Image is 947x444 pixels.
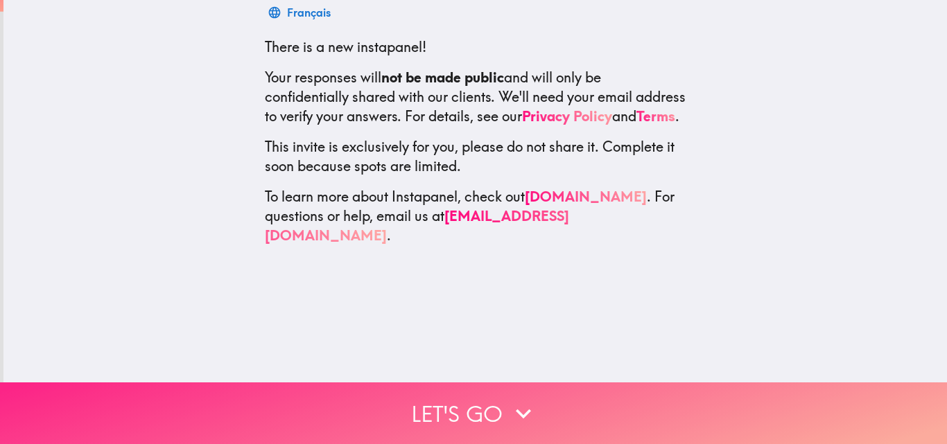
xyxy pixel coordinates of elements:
b: not be made public [381,69,504,86]
p: Your responses will and will only be confidentially shared with our clients. We'll need your emai... [265,68,686,126]
a: [EMAIL_ADDRESS][DOMAIN_NAME] [265,207,569,244]
a: Terms [636,107,675,125]
p: To learn more about Instapanel, check out . For questions or help, email us at . [265,187,686,245]
a: [DOMAIN_NAME] [525,188,647,205]
div: Français [287,3,331,22]
span: There is a new instapanel! [265,38,426,55]
a: Privacy Policy [522,107,612,125]
p: This invite is exclusively for you, please do not share it. Complete it soon because spots are li... [265,137,686,176]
